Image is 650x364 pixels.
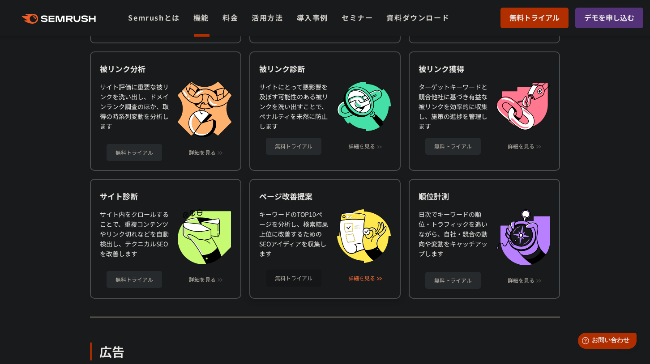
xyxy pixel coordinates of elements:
[90,343,560,360] div: 広告
[419,191,550,202] div: 順位計測
[189,276,216,283] a: 詳細を見る
[100,82,169,137] div: サイト評価に重要な被リンクを洗い出し、ドメインランク調査のほか、取得の時系列変動を分析します
[259,82,328,131] div: サイトにとって悪影響を及ぼす可能性のある被リンクを洗い出すことで、ペナルティを未然に防止します
[419,82,488,131] div: ターゲットキーワードと競合他社に基づき有益な被リンクを効率的に収集し、施策の進捗を管理します
[266,270,321,287] a: 無料トライアル
[337,209,391,263] img: ページ改善提案
[222,12,238,23] a: 料金
[419,209,488,265] div: 日次でキーワードの順位・トラフィックを追いながら、自社・競合の動向や変動をキャッチアップします
[425,272,481,289] a: 無料トライアル
[259,191,391,202] div: ページ改善提案
[297,12,328,23] a: 導入事例
[193,12,209,23] a: 機能
[107,144,162,161] a: 無料トライアル
[107,271,162,288] a: 無料トライアル
[189,149,216,156] a: 詳細を見る
[509,12,560,24] span: 無料トライアル
[252,12,283,23] a: 活用方法
[259,63,391,74] div: 被リンク診断
[425,138,481,155] a: 無料トライアル
[575,8,643,28] a: デモを申し込む
[386,12,449,23] a: 資料ダウンロード
[419,63,550,74] div: 被リンク獲得
[508,143,535,149] a: 詳細を見る
[178,209,231,264] img: サイト診断
[100,209,169,264] div: サイト内をクロールすることで、重複コンテンツやリンク切れなどを自動検出し、テクニカルSEOを改善します
[584,12,634,24] span: デモを申し込む
[128,12,180,23] a: Semrushとは
[508,277,535,284] a: 詳細を見る
[570,329,640,354] iframe: Help widget launcher
[496,209,550,265] img: 順位計測
[342,12,373,23] a: セミナー
[348,275,375,281] a: 詳細を見る
[259,209,328,263] div: キーワードのTOP10ページを分析し、検索結果上位に改善するためのSEOアイディアを収集します
[337,82,391,131] img: 被リンク診断
[100,191,231,202] div: サイト診断
[496,82,550,130] img: 被リンク獲得
[500,8,569,28] a: 無料トライアル
[266,138,321,155] a: 無料トライアル
[348,143,375,149] a: 詳細を見る
[178,82,231,137] img: 被リンク分析
[100,63,231,74] div: 被リンク分析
